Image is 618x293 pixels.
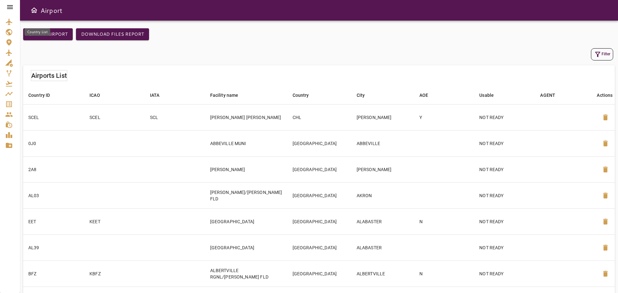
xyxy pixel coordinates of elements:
span: delete [602,244,609,252]
td: BFZ [23,261,84,287]
td: KEET [84,208,145,234]
td: KBFZ [84,261,145,287]
td: EET [23,208,84,234]
td: CHL [287,104,351,130]
td: AL03 [23,182,84,208]
button: Delete Airport [598,110,613,125]
span: AGENT [540,91,564,99]
td: [PERSON_NAME] [351,156,414,182]
span: AOE [419,91,436,99]
div: Country List [24,28,50,36]
td: [GEOGRAPHIC_DATA] [287,261,351,287]
button: Filter [591,48,613,60]
td: N [414,208,474,234]
td: [PERSON_NAME] [205,156,287,182]
td: [GEOGRAPHIC_DATA] [205,234,287,261]
div: Usable [479,91,494,99]
span: ICAO [89,91,108,99]
td: [PERSON_NAME] [PERSON_NAME] [205,104,287,130]
button: Delete Airport [598,266,613,281]
button: Download Files Report [76,28,149,40]
td: SCL [145,104,205,130]
div: IATA [150,91,160,99]
p: NOT READY [479,192,530,199]
span: Usable [479,91,502,99]
p: NOT READY [479,218,530,225]
div: AOE [419,91,428,99]
span: delete [602,140,609,147]
span: IATA [150,91,168,99]
div: City [357,91,365,99]
td: AKRON [351,182,414,208]
td: N [414,261,474,287]
button: Delete Airport [598,188,613,203]
button: Delete Airport [598,240,613,255]
td: 0J0 [23,130,84,156]
span: delete [602,166,609,173]
button: Delete Airport [598,162,613,177]
td: ALABASTER [351,208,414,234]
h6: Airports List [31,70,67,81]
span: delete [602,218,609,225]
td: ABBEVILLE [351,130,414,156]
h6: Airport [41,5,62,15]
p: NOT READY [479,140,530,147]
p: NOT READY [479,244,530,251]
span: delete [602,192,609,199]
td: ABBEVILLE MUNI [205,130,287,156]
p: NOT READY [479,114,530,121]
td: SCEL [23,104,84,130]
span: City [357,91,373,99]
td: [GEOGRAPHIC_DATA] [287,130,351,156]
span: delete [602,270,609,278]
td: ALABASTER [351,234,414,261]
div: Country ID [28,91,50,99]
span: Country [293,91,317,99]
button: Delete Airport [598,136,613,151]
td: SCEL [84,104,145,130]
td: [GEOGRAPHIC_DATA] [287,234,351,261]
td: ALBERTVILLE [351,261,414,287]
td: [GEOGRAPHIC_DATA] [287,156,351,182]
span: Facility name [210,91,247,99]
div: Facility name [210,91,239,99]
button: Delete Airport [598,214,613,229]
td: 2A8 [23,156,84,182]
span: delete [602,114,609,121]
button: Open drawer [28,4,41,17]
td: [GEOGRAPHIC_DATA] [287,182,351,208]
span: Country ID [28,91,59,99]
p: NOT READY [479,166,530,173]
td: [GEOGRAPHIC_DATA] [287,208,351,234]
td: [GEOGRAPHIC_DATA] [205,208,287,234]
td: ALBERTVILLE RGNL/[PERSON_NAME] FLD [205,261,287,287]
td: [PERSON_NAME]/[PERSON_NAME] FLD [205,182,287,208]
p: NOT READY [479,270,530,277]
td: AL39 [23,234,84,261]
div: Country [293,91,309,99]
div: ICAO [89,91,100,99]
td: [PERSON_NAME] [351,104,414,130]
div: AGENT [540,91,555,99]
td: Y [414,104,474,130]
